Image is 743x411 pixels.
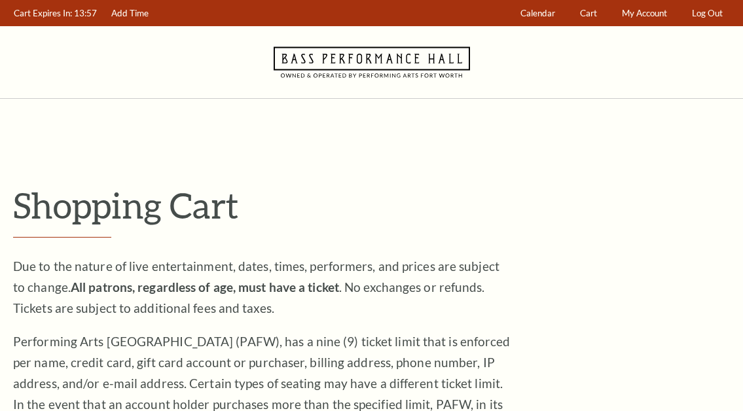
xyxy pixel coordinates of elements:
span: 13:57 [74,8,97,18]
a: Cart [574,1,604,26]
span: Calendar [520,8,555,18]
p: Shopping Cart [13,184,730,226]
a: My Account [616,1,674,26]
span: Cart [580,8,597,18]
span: Due to the nature of live entertainment, dates, times, performers, and prices are subject to chan... [13,259,499,315]
span: My Account [622,8,667,18]
a: Log Out [686,1,729,26]
a: Add Time [105,1,155,26]
span: Cart Expires In: [14,8,72,18]
strong: All patrons, regardless of age, must have a ticket [71,279,339,295]
a: Calendar [515,1,562,26]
